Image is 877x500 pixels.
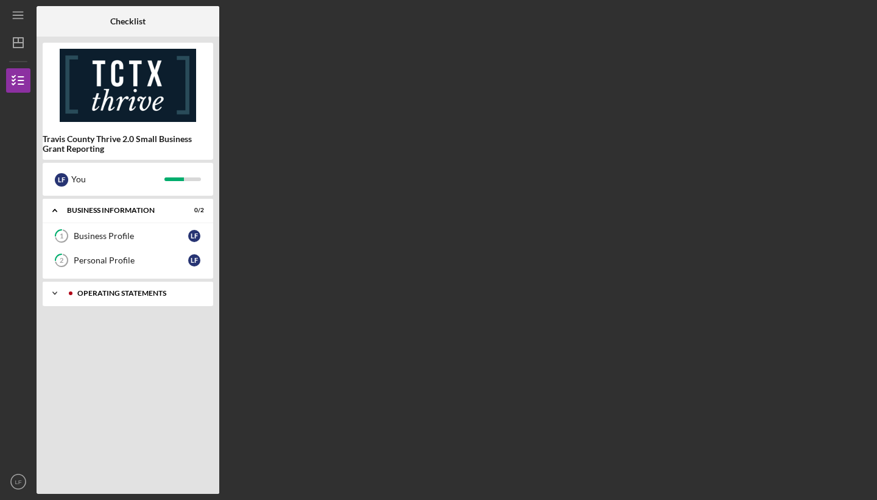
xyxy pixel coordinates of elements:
div: You [71,169,164,190]
div: Business Profile [74,231,188,241]
button: LF [6,470,30,494]
img: Product logo [43,49,213,122]
div: L F [55,173,68,187]
div: Operating Statements [77,290,198,297]
div: BUSINESS INFORMATION [67,207,174,214]
a: 1Business ProfileLF [49,224,207,248]
div: L F [188,230,200,242]
b: Checklist [110,16,146,26]
a: 2Personal ProfileLF [49,248,207,273]
tspan: 1 [60,232,63,240]
b: Travis County Thrive 2.0 Small Business Grant Reporting [43,134,213,154]
div: 0 / 2 [182,207,204,214]
div: L F [188,254,200,266]
div: Personal Profile [74,255,188,265]
text: LF [15,479,21,485]
tspan: 2 [60,257,63,265]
